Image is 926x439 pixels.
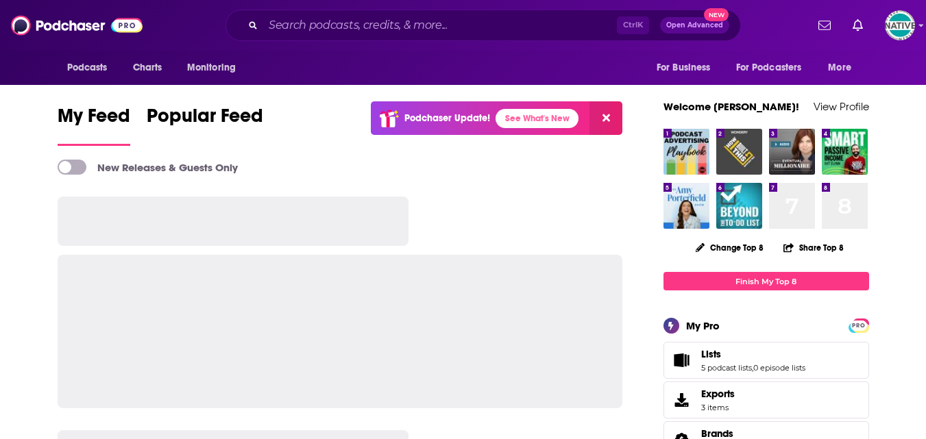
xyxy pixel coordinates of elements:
span: My Feed [58,104,130,136]
a: Show notifications dropdown [847,14,868,37]
button: open menu [58,55,125,81]
span: , [752,363,753,373]
img: Podchaser - Follow, Share and Rate Podcasts [11,12,143,38]
img: Beyond the To-Do List - Productivity for Work and Life [716,183,762,229]
button: open menu [647,55,728,81]
a: New Releases & Guests Only [58,160,238,175]
a: Exports [663,381,869,418]
a: See What's New [496,109,578,128]
a: Popular Feed [147,104,263,146]
span: PRO [851,321,867,331]
button: open menu [818,55,868,81]
a: Lists [701,348,805,360]
a: View Profile [814,100,869,113]
span: Exports [668,390,696,410]
img: Eventual Millionaire [769,129,815,175]
span: Popular Feed [147,104,263,136]
img: The Amy Porterfield Show [663,183,709,229]
a: PRO [851,320,867,330]
button: Share Top 8 [783,234,844,261]
span: Exports [701,388,735,400]
button: open menu [178,55,254,81]
button: Change Top 8 [687,239,772,256]
p: Podchaser Update! [404,112,490,124]
span: 3 items [701,403,735,412]
img: The Smart Passive Income Online Business and Blogging Podcast [822,129,868,175]
span: New [704,8,729,21]
img: How I Built This with Guy Raz [716,129,762,175]
a: My Feed [58,104,130,146]
span: Monitoring [187,58,236,77]
button: Open AdvancedNew [660,17,729,34]
button: Show profile menu [885,10,915,40]
div: Search podcasts, credits, & more... [226,10,741,41]
span: More [828,58,851,77]
span: Open Advanced [666,22,723,29]
a: Charts [124,55,171,81]
div: My Pro [686,319,720,332]
span: Podcasts [67,58,108,77]
span: Lists [701,348,721,360]
input: Search podcasts, credits, & more... [263,14,617,36]
span: Lists [663,342,869,379]
a: Finish My Top 8 [663,272,869,290]
span: Ctrl K [617,16,649,34]
a: Lists [668,351,696,370]
span: Logged in as truenativemedia [885,10,915,40]
a: Welcome [PERSON_NAME]! [663,100,799,113]
span: For Podcasters [736,58,802,77]
button: open menu [727,55,822,81]
a: 0 episode lists [753,363,805,373]
span: Charts [133,58,162,77]
img: User Profile [885,10,915,40]
img: Podcast Advertising Playbook [663,129,709,175]
a: 5 podcast lists [701,363,752,373]
a: Show notifications dropdown [813,14,836,37]
span: For Business [657,58,711,77]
